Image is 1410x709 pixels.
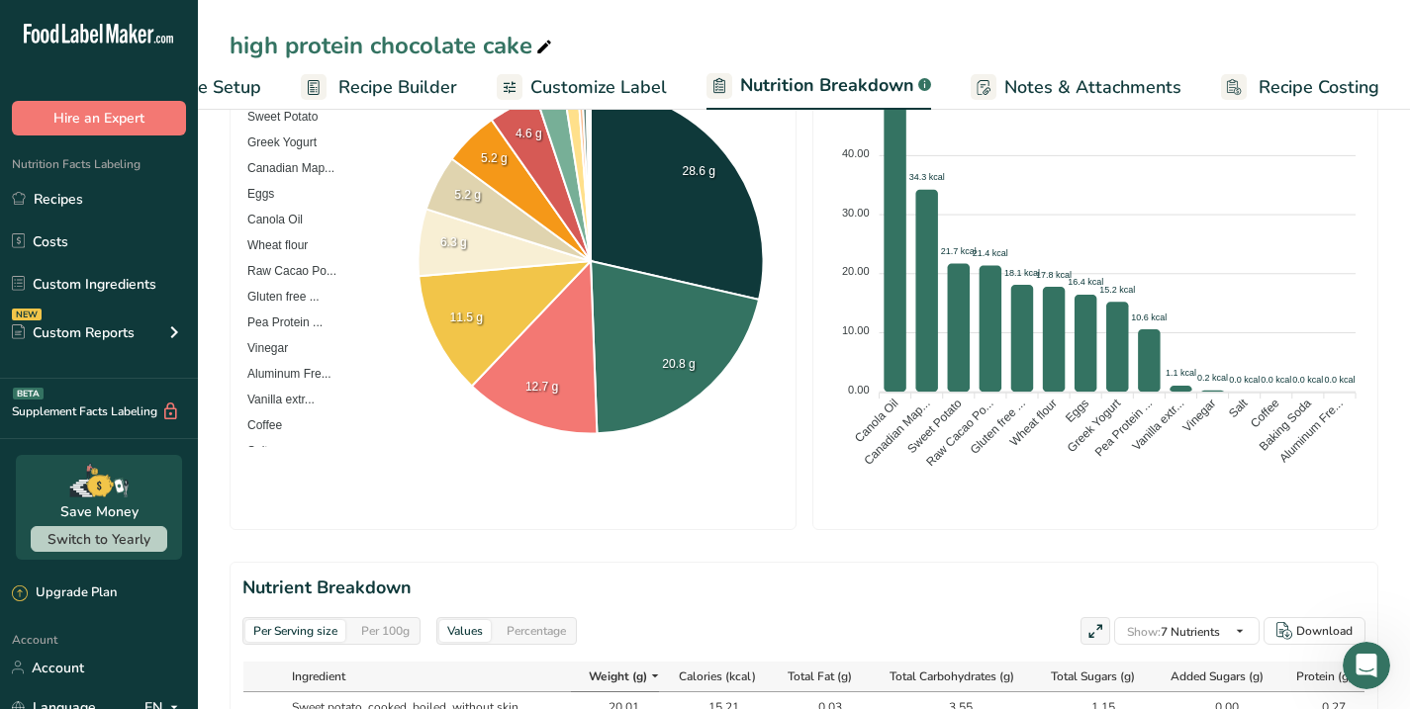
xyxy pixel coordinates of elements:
[1004,74,1181,101] span: Notes & Attachments
[706,63,931,111] a: Nutrition Breakdown
[31,526,167,552] button: Switch to Yearly
[842,324,870,336] tspan: 10.00
[153,74,261,101] span: Recipe Setup
[310,8,347,45] button: Home
[852,397,901,446] tspan: Canola Oil
[17,516,379,550] textarea: Message…
[1257,396,1314,453] tspan: Baking Soda
[31,558,47,574] button: Emoji picker
[13,388,44,399] div: BETA
[1259,74,1379,101] span: Recipe Costing
[1127,624,1161,640] span: Show:
[339,550,371,581] button: Send a message…
[301,65,457,110] a: Recipe Builder
[1130,397,1187,454] tspan: Vanilla extr...
[353,620,418,642] div: Per 100g
[233,290,320,304] span: Gluten free ...
[233,264,336,278] span: Raw Cacao Po...
[12,322,135,343] div: Custom Reports
[589,667,647,685] span: Weight (g)
[12,583,117,603] div: Upgrade Plan
[245,620,345,642] div: Per Serving size
[32,184,309,222] div: Take a look around! If you have any questions, just reply to this message.
[1065,396,1124,455] tspan: Greek Yogurt
[233,367,331,381] span: Aluminum Fre...
[923,397,996,470] tspan: Raw Cacao Po...
[292,667,345,685] span: Ingredient
[94,558,110,574] button: Upload attachment
[47,530,150,549] span: Switch to Yearly
[60,501,139,522] div: Save Money
[530,74,667,101] span: Customize Label
[126,558,141,574] button: Start recording
[1063,397,1091,425] tspan: Eggs
[233,110,318,124] span: Sweet Potato
[13,8,50,45] button: go back
[230,28,556,63] div: high protein chocolate cake
[233,135,317,149] span: Greek Yogurt
[32,126,309,145] div: Hey [PERSON_NAME] 👋
[233,161,334,175] span: Canadian Map...
[1296,622,1353,640] div: Download
[1226,396,1251,420] tspan: Salt
[233,418,282,432] span: Coffee
[1114,617,1260,645] button: Show:7 Nutrients
[1092,397,1156,460] tspan: Pea Protein ...
[233,238,308,252] span: Wheat flour
[12,309,42,320] div: NEW
[96,10,225,25] h1: [PERSON_NAME]
[788,667,852,685] span: Total Fat (g)
[1343,642,1390,689] iframe: Intercom live chat
[1007,397,1060,449] tspan: Wheat flour
[233,315,323,329] span: Pea Protein ...
[1171,667,1264,685] span: Added Sugars (g)
[347,8,383,44] div: Close
[96,25,183,44] p: Active [DATE]
[56,11,88,43] img: Profile image for Aya
[842,147,870,159] tspan: 40.00
[968,397,1028,457] tspan: Gluten free ...
[233,341,288,355] span: Vinegar
[497,65,667,110] a: Customize Label
[16,114,380,288] div: Aya says…
[1296,667,1353,685] span: Protein (g)
[890,667,1014,685] span: Total Carbohydrates (g)
[233,393,315,406] span: Vanilla extr...
[861,397,932,468] tspan: Canadian Map...
[1276,397,1346,466] tspan: Aluminum Fre...
[16,114,325,244] div: Hey [PERSON_NAME] 👋Welcome to Food Label Maker🙌Take a look around! If you have any questions, jus...
[233,444,268,458] span: Salt
[1127,624,1220,640] span: 7 Nutrients
[62,558,78,574] button: Gif picker
[842,207,870,219] tspan: 30.00
[1248,396,1282,430] tspan: Coffee
[740,72,914,99] span: Nutrition Breakdown
[1180,397,1219,435] tspan: Vinegar
[971,65,1181,110] a: Notes & Attachments
[12,101,186,135] button: Hire an Expert
[904,396,965,456] tspan: Sweet Potato
[679,667,756,685] span: Calories (kcal)
[1264,617,1365,645] button: Download
[233,213,303,226] span: Canola Oil
[32,248,187,260] div: [PERSON_NAME] • [DATE]
[32,155,309,175] div: Welcome to Food Label Maker🙌
[439,620,491,642] div: Values
[1221,65,1379,110] a: Recipe Costing
[848,384,869,396] tspan: 0.00
[242,575,1365,601] h2: Nutrient Breakdown
[233,187,274,201] span: Eggs
[338,74,457,101] span: Recipe Builder
[842,265,870,277] tspan: 20.00
[1051,667,1135,685] span: Total Sugars (g)
[499,620,574,642] div: Percentage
